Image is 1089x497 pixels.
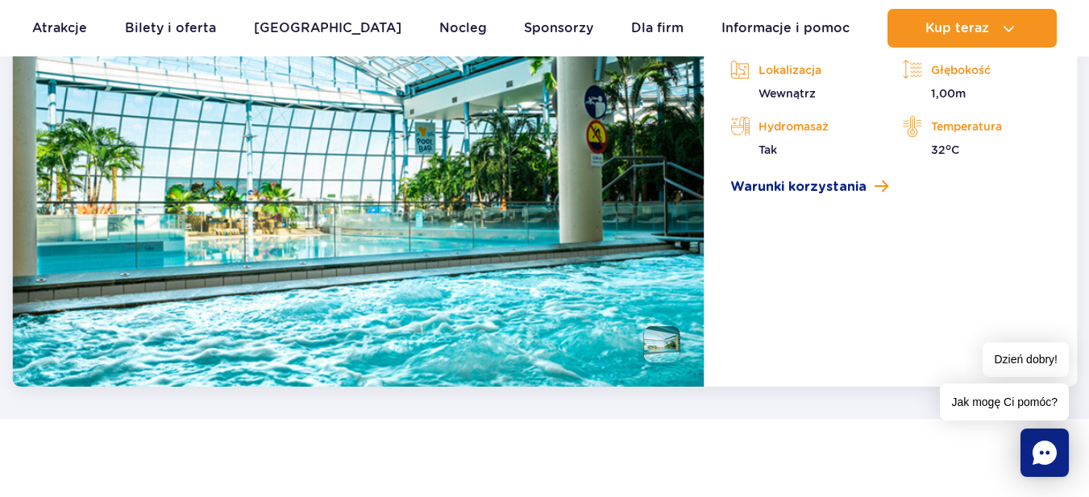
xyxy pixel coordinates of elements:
p: 32 C [903,142,1051,158]
a: Informacje i pomoc [721,9,850,48]
p: Hydromasaż [730,114,879,139]
span: Kup teraz [925,21,989,35]
a: Sponsorzy [524,9,593,48]
a: [GEOGRAPHIC_DATA] [254,9,401,48]
span: Dzień dobry! [983,342,1069,377]
p: Tak [730,142,879,158]
span: Jak mogę Ci pomóc? [940,383,1069,420]
button: Kup teraz [887,9,1057,48]
p: 1,00m [903,85,1051,101]
p: Głębokość [903,58,1051,82]
a: Bilety i oferta [125,9,216,48]
a: Nocleg [439,9,487,48]
div: Chat [1020,429,1069,477]
sup: o [946,142,951,152]
p: Temperatura [903,114,1051,139]
p: Lokalizacja [730,58,879,82]
a: Warunki korzystania [730,177,1051,197]
p: Wewnątrz [730,85,879,101]
a: Dla firm [631,9,684,48]
span: Warunki korzystania [730,177,867,197]
a: Atrakcje [32,9,87,48]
